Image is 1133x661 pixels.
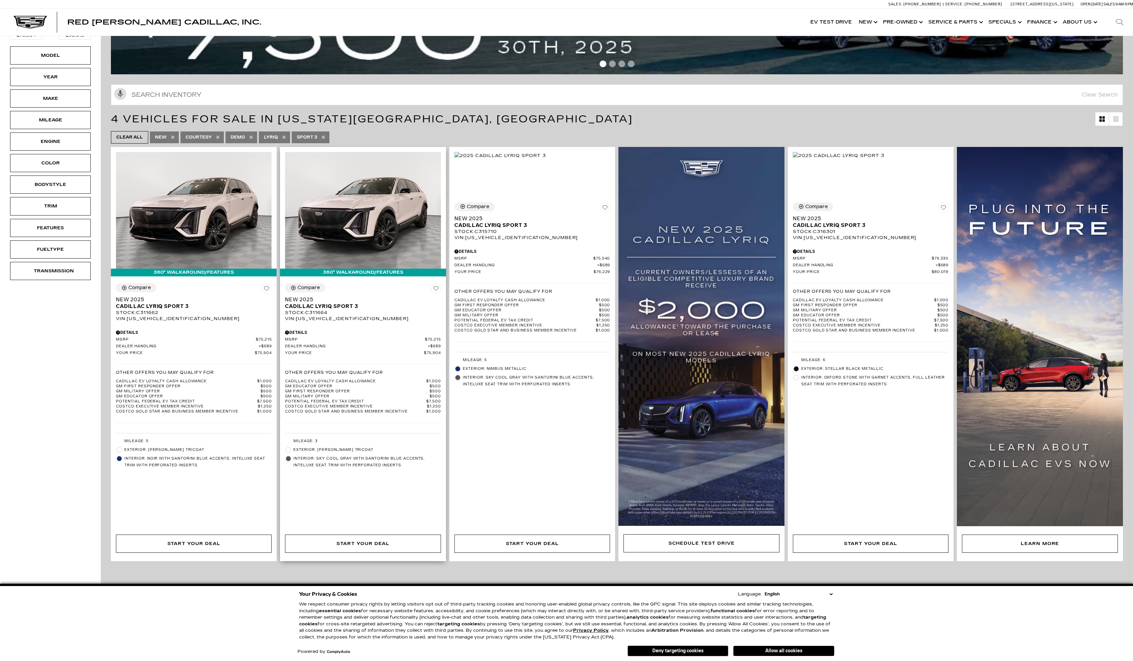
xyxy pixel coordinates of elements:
[936,263,949,268] span: $689
[454,202,495,211] button: Compare Vehicle
[116,394,272,399] a: GM Educator Offer $500
[454,298,610,303] a: Cadillac EV Loyalty Cash Allowance $1,000
[285,337,441,342] a: MSRP $75,215
[454,256,610,261] a: MSRP $75,540
[793,298,948,303] a: Cadillac EV Loyalty Cash Allowance $1,000
[116,303,267,310] span: Cadillac LYRIQ Sport 3
[260,394,272,399] span: $500
[1081,2,1103,6] span: Open [DATE]
[934,298,949,303] span: $1,000
[231,133,245,142] span: Demo
[454,328,610,333] a: Costco Gold Star and Business Member Incentive $1,000
[454,318,610,323] a: Potential Federal EV Tax Credit $7,500
[594,270,610,275] span: $76,229
[10,154,91,172] div: ColorColor
[336,540,390,547] div: Start Your Deal
[844,540,897,547] div: Start Your Deal
[34,73,67,81] div: Year
[454,263,610,268] a: Dealer Handling $689
[430,389,441,394] span: $500
[793,313,948,318] a: GM Educator Offer $500
[888,2,943,6] a: Sales: [PHONE_NUMBER]
[285,344,428,349] span: Dealer Handling
[257,379,272,384] span: $1,000
[10,240,91,259] div: FueltypeFueltype
[260,384,272,389] span: $500
[506,540,559,547] div: Start Your Deal
[285,283,325,292] button: Compare Vehicle
[628,61,635,67] span: Go to slide 4
[299,615,826,627] strong: targeting cookies
[903,2,941,6] span: [PHONE_NUMBER]
[285,329,441,336] div: Pricing Details - New 2025 Cadillac LYRIQ Sport 3
[111,113,633,125] span: 4 Vehicles for Sale in [US_STATE][GEOGRAPHIC_DATA], [GEOGRAPHIC_DATA]
[116,344,259,349] span: Dealer Handling
[285,384,441,389] a: GM Educator Offer $500
[285,316,441,322] div: VIN: [US_VEHICLE_IDENTIFICATION_NUMBER]
[285,351,441,356] a: Your Price $75,904
[297,650,350,654] div: Powered by
[427,404,441,409] span: $1,250
[793,356,948,364] li: Mileage: 6
[454,248,610,255] div: Pricing Details - New 2025 Cadillac LYRIQ Sport 3
[116,310,272,316] div: Stock : C311662
[618,61,625,67] span: Go to slide 3
[626,615,669,620] strong: analytics cookies
[10,111,91,129] div: MileageMileage
[285,394,430,399] span: GM Military Offer
[124,446,272,453] span: Exterior: [PERSON_NAME] Tricoat
[116,296,267,303] span: New 2025
[34,181,67,188] div: Bodystyle
[945,2,964,6] span: Service:
[793,152,884,159] img: 2025 Cadillac LYRIQ Sport 3
[454,288,552,295] p: Other Offers You May Qualify For
[285,310,441,316] div: Stock : C311664
[793,256,948,261] a: MSRP $79,330
[10,197,91,215] div: TrimTrim
[793,303,937,308] span: GM First Responder Offer
[257,409,272,414] span: $1,000
[454,298,596,303] span: Cadillac EV Loyalty Cash Allowance
[285,303,436,310] span: Cadillac LYRIQ Sport 3
[116,351,255,356] span: Your Price
[116,344,272,349] a: Dealer Handling $689
[116,283,156,292] button: Compare Vehicle
[937,308,949,313] span: $500
[454,215,605,222] span: New 2025
[10,68,91,86] div: YearYear
[454,222,605,229] span: Cadillac LYRIQ Sport 3
[599,303,610,308] span: $500
[454,263,597,268] span: Dealer Handling
[13,16,47,29] img: Cadillac Dark Logo with Cadillac White Text
[793,256,932,261] span: MSRP
[285,437,441,445] li: Mileage: 3
[793,318,948,323] a: Potential Federal EV Tax Credit $7,500
[880,9,925,36] a: Pre-Owned
[454,308,599,313] span: GM Educator Offer
[454,328,596,333] span: Costco Gold Star and Business Member Incentive
[116,152,272,269] img: 2025 Cadillac LYRIQ Sport 3
[711,608,755,614] strong: functional cookies
[454,313,610,318] a: GM Military Offer $500
[116,404,258,409] span: Costco Executive Member Incentive
[116,535,272,553] div: Start Your Deal
[596,318,610,323] span: $7,500
[285,409,426,414] span: Costco Gold Star and Business Member Incentive
[600,61,606,67] span: Go to slide 1
[943,2,1004,6] a: Service: [PHONE_NUMBER]
[116,384,260,389] span: GM First Responder Offer
[454,152,546,159] img: 2025 Cadillac LYRIQ Sport 3
[255,351,272,356] span: $75,904
[116,384,272,389] a: GM First Responder Offer $500
[454,229,610,235] div: Stock : C315710
[793,270,948,275] a: Your Price $80,019
[467,204,489,210] div: Compare
[793,248,948,255] div: Pricing Details - New 2025 Cadillac LYRIQ Sport 3
[116,437,272,445] li: Mileage: 5
[426,399,441,404] span: $7,500
[793,308,937,313] span: GM Military Offer
[319,608,361,614] strong: essential cookies
[285,535,441,553] div: Start Your Deal
[1106,9,1133,36] div: Search
[669,540,735,547] div: Schedule Test Drive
